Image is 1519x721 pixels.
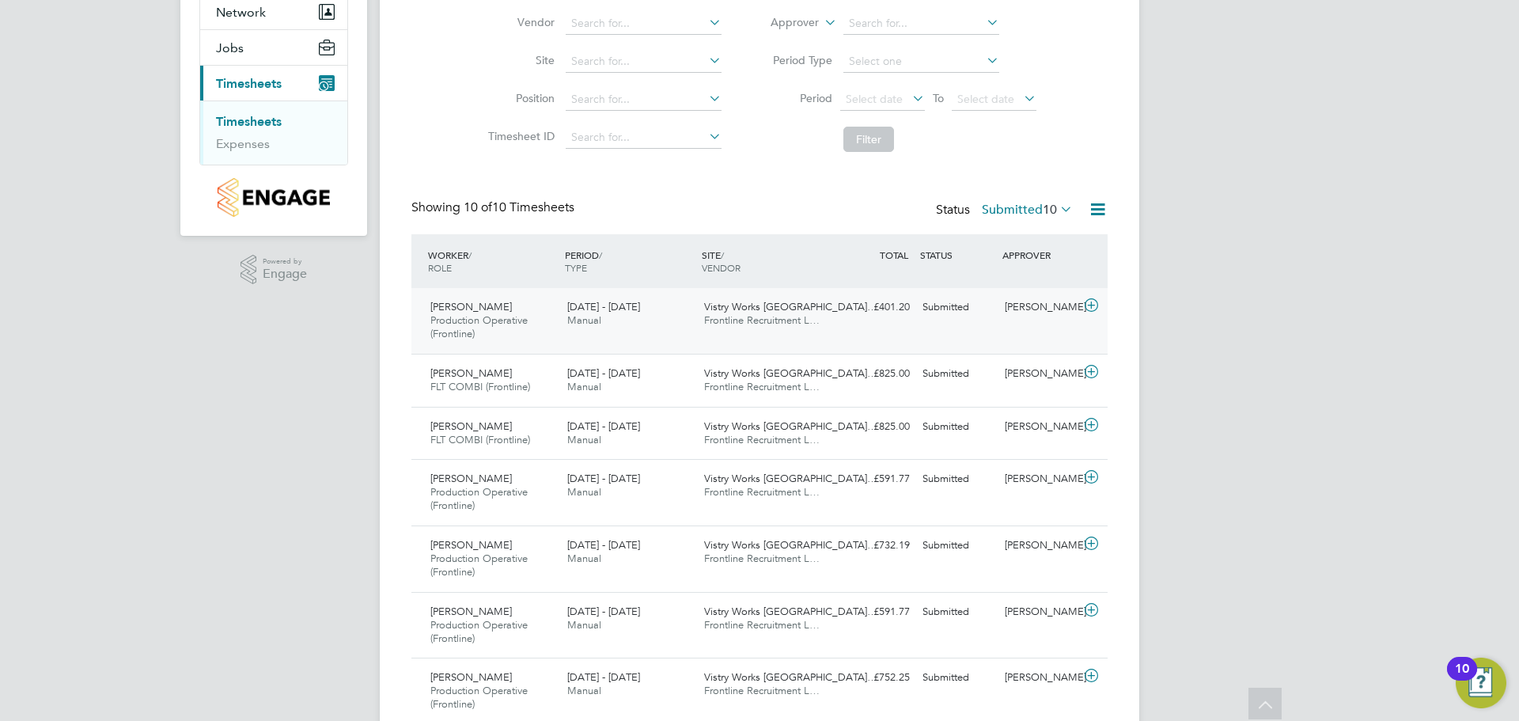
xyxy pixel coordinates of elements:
span: Manual [567,313,601,327]
input: Search for... [566,51,722,73]
div: APPROVER [998,241,1081,269]
span: Manual [567,485,601,499]
span: 10 Timesheets [464,199,574,215]
label: Vendor [483,15,555,29]
div: [PERSON_NAME] [998,361,1081,387]
label: Site [483,53,555,67]
div: £591.77 [834,599,916,625]
span: Timesheets [216,76,282,91]
div: £825.00 [834,361,916,387]
span: Vistry Works [GEOGRAPHIC_DATA]… [704,366,877,380]
span: Frontline Recruitment L… [704,380,820,393]
label: Period Type [761,53,832,67]
span: [DATE] - [DATE] [567,538,640,552]
div: Status [936,199,1076,222]
span: To [928,88,949,108]
span: [PERSON_NAME] [430,605,512,618]
label: Submitted [982,202,1073,218]
span: Powered by [263,255,307,268]
input: Search for... [566,13,722,35]
a: Powered byEngage [241,255,308,285]
div: £401.20 [834,294,916,321]
span: Manual [567,433,601,446]
span: Manual [567,380,601,393]
span: Production Operative (Frontline) [430,313,528,340]
label: Approver [748,15,819,31]
span: Frontline Recruitment L… [704,313,820,327]
span: [PERSON_NAME] [430,538,512,552]
span: Frontline Recruitment L… [704,618,820,632]
img: countryside-properties-logo-retina.png [218,178,329,217]
div: 10 [1455,669,1469,689]
span: Vistry Works [GEOGRAPHIC_DATA]… [704,670,877,684]
span: TOTAL [880,249,908,261]
span: [DATE] - [DATE] [567,366,640,380]
div: Submitted [916,466,998,492]
div: £752.25 [834,665,916,691]
span: Select date [957,92,1014,106]
label: Position [483,91,555,105]
span: Vistry Works [GEOGRAPHIC_DATA]… [704,300,877,313]
div: £732.19 [834,533,916,559]
span: [DATE] - [DATE] [567,300,640,313]
span: Frontline Recruitment L… [704,485,820,499]
div: Submitted [916,414,998,440]
div: £825.00 [834,414,916,440]
span: 10 [1043,202,1057,218]
span: Select date [846,92,903,106]
span: / [599,249,602,261]
span: Production Operative (Frontline) [430,485,528,512]
span: [PERSON_NAME] [430,366,512,380]
a: Go to home page [199,178,348,217]
span: Network [216,5,266,20]
div: [PERSON_NAME] [998,414,1081,440]
span: Vistry Works [GEOGRAPHIC_DATA]… [704,419,877,433]
div: [PERSON_NAME] [998,294,1081,321]
div: Timesheets [200,101,347,165]
div: Showing [411,199,578,216]
div: Submitted [916,294,998,321]
label: Period [761,91,832,105]
span: [PERSON_NAME] [430,670,512,684]
span: [PERSON_NAME] [430,300,512,313]
span: FLT COMBI (Frontline) [430,380,530,393]
span: Production Operative (Frontline) [430,618,528,645]
input: Select one [843,51,999,73]
div: SITE [698,241,835,282]
div: Submitted [916,533,998,559]
span: [DATE] - [DATE] [567,605,640,618]
button: Timesheets [200,66,347,101]
span: Vistry Works [GEOGRAPHIC_DATA]… [704,538,877,552]
span: / [468,249,472,261]
span: [DATE] - [DATE] [567,472,640,485]
button: Jobs [200,30,347,65]
span: Vistry Works [GEOGRAPHIC_DATA]… [704,605,877,618]
label: Timesheet ID [483,129,555,143]
span: Manual [567,552,601,565]
div: [PERSON_NAME] [998,466,1081,492]
span: VENDOR [702,261,741,274]
span: Jobs [216,40,244,55]
div: Submitted [916,361,998,387]
div: [PERSON_NAME] [998,665,1081,691]
a: Expenses [216,136,270,151]
button: Filter [843,127,894,152]
input: Search for... [566,127,722,149]
a: Timesheets [216,114,282,129]
input: Search for... [843,13,999,35]
div: STATUS [916,241,998,269]
div: WORKER [424,241,561,282]
span: Vistry Works [GEOGRAPHIC_DATA]… [704,472,877,485]
span: Engage [263,268,307,281]
span: ROLE [428,261,452,274]
span: Production Operative (Frontline) [430,684,528,711]
div: Submitted [916,599,998,625]
span: Manual [567,618,601,632]
span: 10 of [464,199,492,215]
div: [PERSON_NAME] [998,599,1081,625]
input: Search for... [566,89,722,111]
span: TYPE [565,261,587,274]
span: [DATE] - [DATE] [567,670,640,684]
span: Manual [567,684,601,697]
span: Production Operative (Frontline) [430,552,528,579]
